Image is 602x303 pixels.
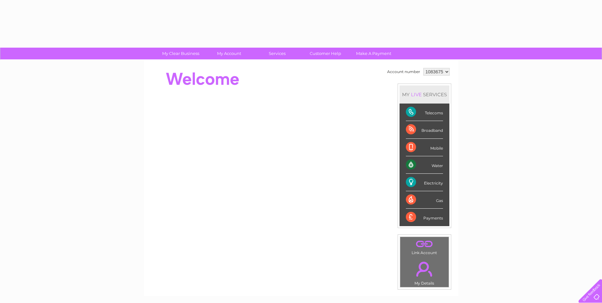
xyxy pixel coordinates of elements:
div: Electricity [406,174,443,191]
a: Services [251,48,303,59]
div: Broadband [406,121,443,138]
td: Link Account [400,237,449,257]
div: Mobile [406,139,443,156]
a: My Clear Business [155,48,207,59]
div: Water [406,156,443,174]
td: My Details [400,256,449,287]
div: Gas [406,191,443,209]
div: MY SERVICES [400,85,449,104]
div: Payments [406,209,443,226]
a: My Account [203,48,255,59]
td: Account number [386,66,422,77]
div: Telecoms [406,104,443,121]
a: . [402,258,447,280]
a: Make A Payment [347,48,400,59]
div: LIVE [410,91,423,98]
a: . [402,239,447,250]
a: Customer Help [299,48,352,59]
